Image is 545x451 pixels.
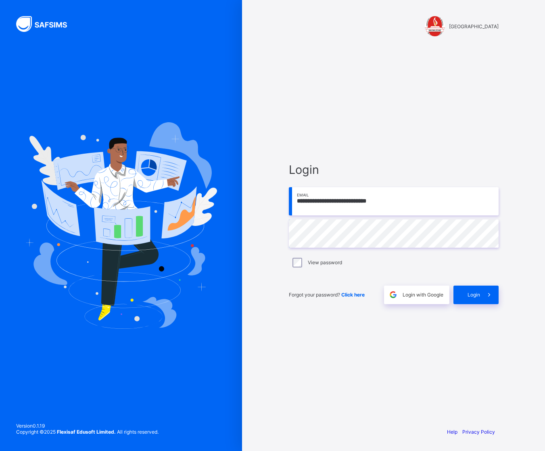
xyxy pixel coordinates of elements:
label: View password [308,259,342,265]
strong: Flexisaf Edusoft Limited. [57,429,116,435]
img: google.396cfc9801f0270233282035f929180a.svg [388,290,398,299]
span: Version 0.1.19 [16,423,159,429]
span: Copyright © 2025 All rights reserved. [16,429,159,435]
a: Help [447,429,457,435]
span: Login [289,163,499,177]
img: SAFSIMS Logo [16,16,77,32]
span: [GEOGRAPHIC_DATA] [449,23,499,29]
span: Forgot your password? [289,292,365,298]
span: Login with Google [403,292,443,298]
a: Click here [341,292,365,298]
a: Privacy Policy [462,429,495,435]
span: Login [468,292,480,298]
img: Hero Image [25,122,217,329]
